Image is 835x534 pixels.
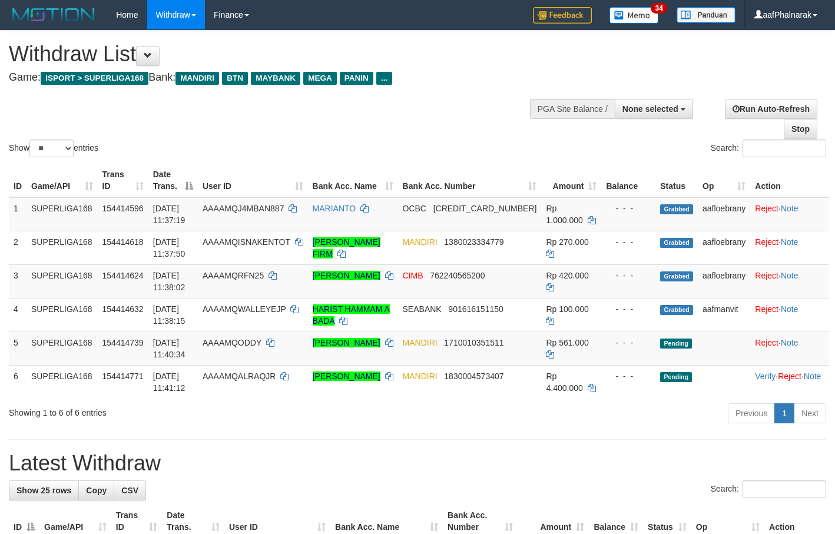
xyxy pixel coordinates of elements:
span: Rp 561.000 [546,338,588,347]
th: Amount: activate to sort column ascending [541,164,601,197]
h1: Withdraw List [9,42,545,66]
span: [DATE] 11:40:34 [153,338,185,359]
td: 3 [9,264,26,298]
span: Rp 100.000 [546,304,588,314]
span: Pending [660,339,692,349]
div: PGA Site Balance / [530,99,615,119]
th: Bank Acc. Name: activate to sort column ascending [308,164,398,197]
a: Verify [755,372,776,381]
img: panduan.png [677,7,735,23]
th: ID [9,164,26,197]
span: MANDIRI [175,72,219,85]
div: - - - [606,203,651,214]
span: Copy 901616151150 to clipboard [448,304,503,314]
label: Search: [711,140,826,157]
td: · · [750,365,829,399]
th: Date Trans.: activate to sort column descending [148,164,198,197]
th: Trans ID: activate to sort column ascending [98,164,148,197]
span: MANDIRI [403,237,438,247]
td: 5 [9,331,26,365]
span: Grabbed [660,204,693,214]
span: Copy 693816522488 to clipboard [433,204,537,213]
span: AAAAMQRFN25 [203,271,264,280]
span: Rp 270.000 [546,237,588,247]
td: SUPERLIGA168 [26,298,98,331]
span: CSV [121,486,138,495]
span: AAAAMQODDY [203,338,261,347]
span: CIMB [403,271,423,280]
a: 1 [774,403,794,423]
span: Show 25 rows [16,486,71,495]
span: OCBC [403,204,426,213]
span: [DATE] 11:37:50 [153,237,185,258]
th: Action [750,164,829,197]
a: Previous [728,403,775,423]
td: aafloebrany [698,264,750,298]
span: None selected [622,104,678,114]
span: MANDIRI [403,372,438,381]
a: Reject [755,338,778,347]
img: Button%20Memo.svg [609,7,659,24]
select: Showentries [29,140,74,157]
span: Copy [86,486,107,495]
span: 154414632 [102,304,144,314]
span: [DATE] 11:41:12 [153,372,185,393]
th: Status [655,164,698,197]
h4: Game: Bank: [9,72,545,84]
span: 154414596 [102,204,144,213]
td: aafmanvit [698,298,750,331]
span: [DATE] 11:38:15 [153,304,185,326]
a: Reject [755,237,778,247]
a: Note [781,304,798,314]
span: AAAAMQWALLEYEJP [203,304,286,314]
input: Search: [743,480,826,498]
img: MOTION_logo.png [9,6,98,24]
a: Note [781,338,798,347]
span: BTN [222,72,248,85]
span: 154414771 [102,372,144,381]
input: Search: [743,140,826,157]
a: HARIST HAMMAM A BADA [313,304,390,326]
th: User ID: activate to sort column ascending [198,164,308,197]
a: Reject [755,204,778,213]
a: Note [804,372,821,381]
span: AAAAMQISNAKENTOT [203,237,290,247]
span: 154414624 [102,271,144,280]
a: [PERSON_NAME] [313,271,380,280]
td: 6 [9,365,26,399]
span: SEABANK [403,304,442,314]
span: Grabbed [660,238,693,248]
h1: Latest Withdraw [9,452,826,475]
label: Show entries [9,140,98,157]
span: Rp 1.000.000 [546,204,582,225]
th: Game/API: activate to sort column ascending [26,164,98,197]
td: · [750,298,829,331]
button: None selected [615,99,693,119]
td: 1 [9,197,26,231]
td: SUPERLIGA168 [26,264,98,298]
span: Grabbed [660,305,693,315]
span: [DATE] 11:38:02 [153,271,185,292]
div: Showing 1 to 6 of 6 entries [9,402,339,419]
span: AAAAMQJ4MBAN887 [203,204,284,213]
td: aafloebrany [698,231,750,264]
a: Note [781,237,798,247]
a: Show 25 rows [9,480,79,500]
span: MAYBANK [251,72,300,85]
span: Copy 1380023334779 to clipboard [444,237,503,247]
span: 154414739 [102,338,144,347]
a: [PERSON_NAME] [313,338,380,347]
td: SUPERLIGA168 [26,197,98,231]
span: ... [376,72,392,85]
a: Run Auto-Refresh [725,99,817,119]
div: - - - [606,370,651,382]
a: Note [781,271,798,280]
a: [PERSON_NAME] [313,372,380,381]
div: - - - [606,236,651,248]
a: Stop [784,119,817,139]
a: [PERSON_NAME] FIRM [313,237,380,258]
span: Rp 420.000 [546,271,588,280]
a: CSV [114,480,146,500]
td: SUPERLIGA168 [26,331,98,365]
span: [DATE] 11:37:19 [153,204,185,225]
